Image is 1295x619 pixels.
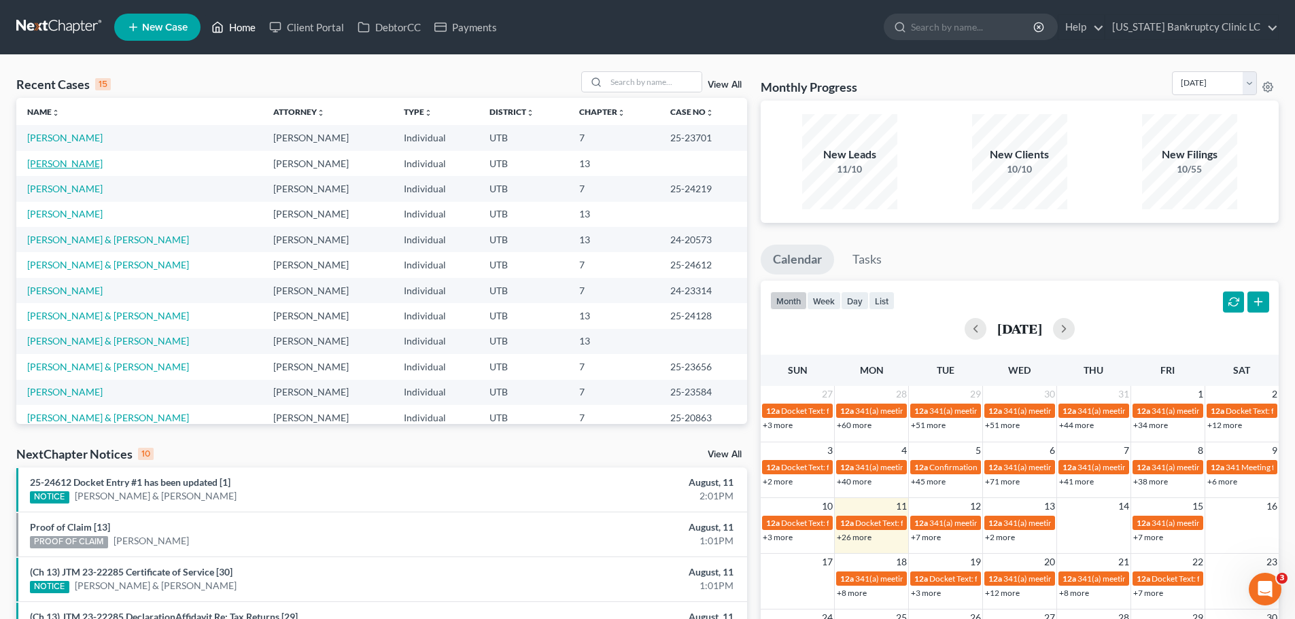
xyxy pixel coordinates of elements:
td: 25-24219 [659,176,747,201]
a: Tasks [840,245,894,275]
span: 12a [840,406,854,416]
div: New Clients [972,147,1067,162]
span: 6 [1048,442,1056,459]
span: 5 [974,442,982,459]
a: [PERSON_NAME] [114,534,189,548]
td: UTB [479,202,568,227]
span: 12a [1137,462,1150,472]
a: 25-24612 Docket Entry #1 has been updated [1] [30,476,230,488]
div: 10/55 [1142,162,1237,176]
td: UTB [479,354,568,379]
a: +71 more [985,476,1020,487]
td: [PERSON_NAME] [262,176,393,201]
span: 14 [1117,498,1130,514]
i: unfold_more [424,109,432,117]
span: 12a [914,518,928,528]
span: 12a [988,518,1002,528]
a: [PERSON_NAME] [27,183,103,194]
td: 13 [568,329,659,354]
a: +8 more [1059,588,1089,598]
div: 10/10 [972,162,1067,176]
h2: [DATE] [997,321,1042,336]
td: 25-20863 [659,405,747,430]
span: 341(a) meeting for [PERSON_NAME] & [PERSON_NAME] [855,573,1058,584]
span: 12a [1063,462,1076,472]
span: 10 [821,498,834,514]
div: 15 [95,78,111,90]
span: Docket Text: for Crystal [PERSON_NAME] [929,573,1077,584]
a: View All [708,80,742,90]
span: Thu [1084,364,1103,376]
div: New Leads [802,147,897,162]
td: [PERSON_NAME] [262,303,393,328]
a: [PERSON_NAME] & [PERSON_NAME] [27,335,189,347]
span: 20 [1043,554,1056,570]
span: 341(a) meeting for [PERSON_NAME] [1003,518,1135,528]
td: UTB [479,125,568,150]
span: 13 [1043,498,1056,514]
a: +8 more [837,588,867,598]
a: Proof of Claim [13] [30,521,110,533]
iframe: Intercom live chat [1249,573,1281,605]
span: 12a [1063,573,1076,584]
td: UTB [479,278,568,303]
td: UTB [479,329,568,354]
span: Docket Text: for [PERSON_NAME] [855,518,977,528]
a: [PERSON_NAME] & [PERSON_NAME] [27,259,189,270]
a: [PERSON_NAME] & [PERSON_NAME] [27,310,189,321]
td: Individual [393,151,479,176]
span: Tue [937,364,954,376]
td: Individual [393,278,479,303]
span: 12a [914,462,928,472]
span: 12a [988,573,1002,584]
span: 9 [1271,442,1279,459]
a: [PERSON_NAME] & [PERSON_NAME] [75,489,237,503]
span: 30 [1043,386,1056,402]
td: UTB [479,252,568,277]
td: 7 [568,176,659,201]
span: Docket Text: for [PERSON_NAME] & [PERSON_NAME] [781,518,975,528]
td: Individual [393,405,479,430]
td: 25-24128 [659,303,747,328]
a: +34 more [1133,420,1168,430]
div: August, 11 [508,520,733,534]
a: +12 more [1207,420,1242,430]
span: 341(a) meeting for [PERSON_NAME] [1152,518,1283,528]
a: +44 more [1059,420,1094,430]
a: [PERSON_NAME] [27,158,103,169]
td: UTB [479,227,568,252]
i: unfold_more [317,109,325,117]
div: 1:01PM [508,579,733,593]
a: +6 more [1207,476,1237,487]
td: UTB [479,380,568,405]
td: [PERSON_NAME] [262,252,393,277]
span: 12 [969,498,982,514]
td: 13 [568,151,659,176]
span: 31 [1117,386,1130,402]
span: 18 [895,554,908,570]
button: day [841,291,869,310]
td: 13 [568,202,659,227]
span: 12a [1211,462,1224,472]
a: +7 more [1133,588,1163,598]
a: [PERSON_NAME] & [PERSON_NAME] [27,234,189,245]
span: Sun [788,364,808,376]
span: 7 [1122,442,1130,459]
td: Individual [393,354,479,379]
a: +26 more [837,532,871,542]
td: [PERSON_NAME] [262,405,393,430]
div: 10 [138,448,154,460]
span: Wed [1008,364,1031,376]
i: unfold_more [706,109,714,117]
span: Sat [1233,364,1250,376]
span: 12a [766,462,780,472]
span: 12a [1137,406,1150,416]
div: New Filings [1142,147,1237,162]
span: 21 [1117,554,1130,570]
a: +45 more [911,476,946,487]
a: +38 more [1133,476,1168,487]
input: Search by name... [911,14,1035,39]
a: Calendar [761,245,834,275]
a: +2 more [985,532,1015,542]
span: 12a [1063,406,1076,416]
